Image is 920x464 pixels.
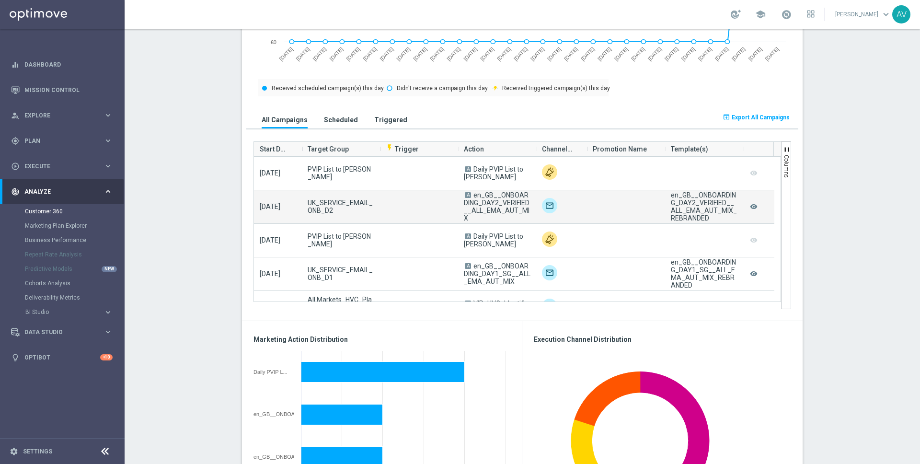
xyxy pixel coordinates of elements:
[25,309,94,315] span: BI Studio
[647,46,663,62] text: [DATE]
[412,46,428,62] text: [DATE]
[11,162,20,171] i: play_circle_outline
[103,308,113,317] i: keyboard_arrow_right
[11,137,113,145] button: gps_fixed Plan keyboard_arrow_right
[502,85,610,92] text: Received triggered campaign(s) this day
[362,46,378,62] text: [DATE]
[11,353,20,362] i: lightbulb
[11,328,103,336] div: Data Studio
[11,86,113,94] button: Mission Control
[103,327,113,336] i: keyboard_arrow_right
[542,299,557,314] img: Email
[328,46,344,62] text: [DATE]
[542,265,557,280] img: Optimail
[25,308,113,316] button: BI Studio keyboard_arrow_right
[496,46,512,62] text: [DATE]
[295,46,310,62] text: [DATE]
[24,52,113,77] a: Dashboard
[308,199,374,214] span: UK_SERVICE_EMAIL_ONB_D2
[25,204,124,219] div: Customer 360
[25,276,124,290] div: Cohorts Analysis
[374,116,407,124] h3: Triggered
[395,46,411,62] text: [DATE]
[11,137,20,145] i: gps_fixed
[834,7,892,22] a: [PERSON_NAME]keyboard_arrow_down
[723,113,730,121] i: open_in_browser
[630,46,646,62] text: [DATE]
[25,290,124,305] div: Deliverability Metrics
[24,138,103,144] span: Plan
[11,77,113,103] div: Mission Control
[11,112,113,119] button: person_search Explore keyboard_arrow_right
[597,46,612,62] text: [DATE]
[25,222,100,230] a: Marketing Plan Explorer
[25,208,100,215] a: Customer 360
[25,305,124,319] div: BI Studio
[664,46,679,62] text: [DATE]
[25,294,100,302] a: Deliverability Metrics
[465,192,471,198] span: A
[464,232,523,248] span: Daily PVIP List to [PERSON_NAME]
[308,139,349,159] span: Target Group
[11,60,20,69] i: equalizer
[262,116,308,124] h3: All Campaigns
[379,46,394,62] text: [DATE]
[464,191,529,222] span: en_GB__ONBOARDING_DAY2_VERIFIED__ALL_EMA_AUT_MIX
[11,137,103,145] div: Plan
[253,411,294,417] div: en_GB__ONBOARDING_DAY2_VERIFIED__ALL_EMA_AUT_MIX
[881,9,891,20] span: keyboard_arrow_down
[308,266,374,281] span: UK_SERVICE_EMAIL_ONB_D1
[11,111,20,120] i: person_search
[102,266,117,272] div: NEW
[542,164,557,180] img: Other
[542,139,574,159] span: Channel(s)
[278,46,294,62] text: [DATE]
[260,169,280,177] span: [DATE]
[732,114,790,121] span: Export All Campaigns
[260,236,280,244] span: [DATE]
[464,165,523,181] span: Daily PVIP List to [PERSON_NAME]
[25,262,124,276] div: Predictive Models
[272,85,384,92] text: Received scheduled campaign(s) this day
[25,309,103,315] div: BI Studio
[11,111,103,120] div: Explore
[397,85,488,92] text: Didn't receive a campaign this day
[465,166,471,172] span: A
[563,46,579,62] text: [DATE]
[529,46,545,62] text: [DATE]
[311,46,327,62] text: [DATE]
[103,162,113,171] i: keyboard_arrow_right
[446,46,461,62] text: [DATE]
[103,187,113,196] i: keyboard_arrow_right
[721,111,791,124] button: open_in_browser Export All Campaigns
[24,189,103,195] span: Analyze
[253,335,510,344] h3: Marketing Action Distribution
[25,219,124,233] div: Marketing Plan Explorer
[464,300,528,315] span: VIP_HVC_Identification
[465,263,471,269] span: A
[23,449,52,454] a: Settings
[260,203,280,210] span: [DATE]
[11,345,113,370] div: Optibot
[465,301,471,306] span: A
[11,52,113,77] div: Dashboard
[25,236,100,244] a: Business Performance
[11,354,113,361] div: lightbulb Optibot +10
[324,116,358,124] h3: Scheduled
[260,139,288,159] span: Start Date
[345,46,361,62] text: [DATE]
[253,454,294,460] div: en_GB__ONBOARDING_DAY1_SG__ALL_EMA_AUT_MIX
[429,46,445,62] text: [DATE]
[260,270,280,278] span: [DATE]
[755,9,766,20] span: school
[542,232,557,247] div: Other
[892,5,910,23] div: AV
[308,296,374,319] span: All Markets_HVC_PlayerIdentification_Big Loss_BigDeps
[24,345,100,370] a: Optibot
[11,162,103,171] div: Execute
